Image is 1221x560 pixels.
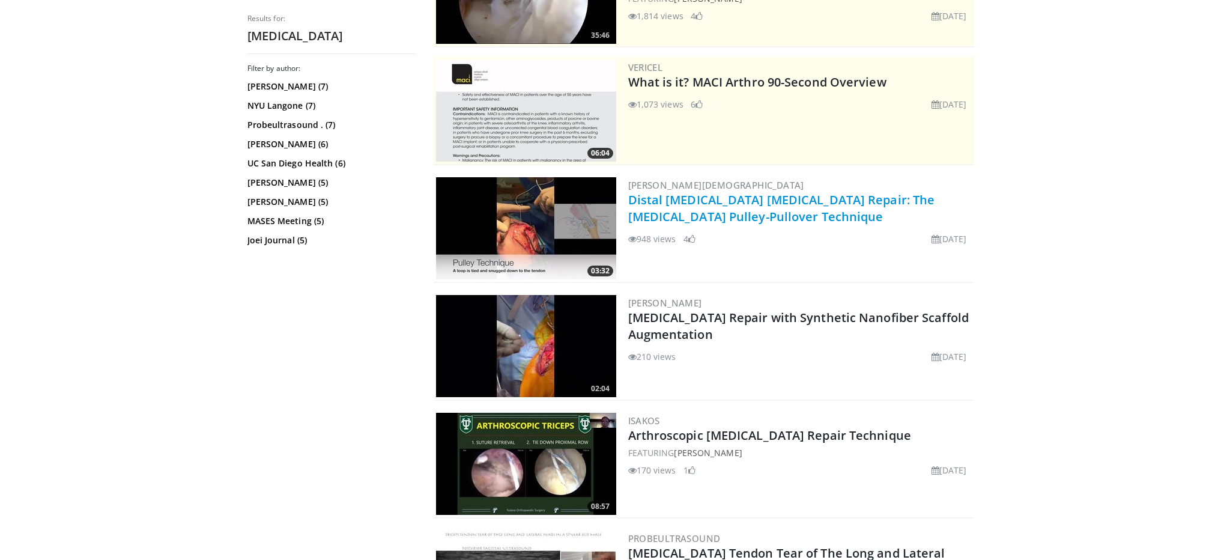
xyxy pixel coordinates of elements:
[436,177,616,279] img: c58a6de9-e819-4de8-bb7f-b72168af6775.300x170_q85_crop-smart_upscale.jpg
[247,100,413,112] a: NYU Langone (7)
[247,138,413,150] a: [PERSON_NAME] (6)
[247,157,413,169] a: UC San Diego Health (6)
[628,350,676,363] li: 210 views
[628,74,886,90] a: What is it? MACI Arthro 90-Second Overview
[247,177,413,189] a: [PERSON_NAME] (5)
[628,309,969,342] a: [MEDICAL_DATA] Repair with Synthetic Nanofiber Scaffold Augmentation
[587,501,613,512] span: 08:57
[691,98,703,111] li: 6
[587,30,613,41] span: 35:46
[628,233,676,245] li: 948 views
[628,192,935,225] a: Distal [MEDICAL_DATA] [MEDICAL_DATA] Repair: The [MEDICAL_DATA] Pulley-Pullover Technique
[247,64,416,73] h3: Filter by author:
[932,464,967,476] li: [DATE]
[628,427,911,443] a: Arthroscopic [MEDICAL_DATA] Repair Technique
[628,532,721,544] a: Probeultrasound
[932,98,967,111] li: [DATE]
[436,413,616,515] a: 08:57
[628,98,683,111] li: 1,073 views
[628,61,663,73] a: Vericel
[436,59,616,162] img: aa6cc8ed-3dbf-4b6a-8d82-4a06f68b6688.300x170_q85_crop-smart_upscale.jpg
[247,119,413,131] a: Probeultrasound . (7)
[436,177,616,279] a: 03:32
[932,233,967,245] li: [DATE]
[587,383,613,394] span: 02:04
[683,233,695,245] li: 4
[691,10,703,22] li: 4
[436,295,616,397] img: 10965b19-55a9-42bd-9654-2d1e2f096a50.300x170_q85_crop-smart_upscale.jpg
[587,266,613,276] span: 03:32
[932,10,967,22] li: [DATE]
[628,464,676,476] li: 170 views
[932,350,967,363] li: [DATE]
[247,28,416,44] h2: [MEDICAL_DATA]
[628,446,972,459] div: FEATURING
[436,59,616,162] a: 06:04
[436,413,616,515] img: 92c8b940-6dcc-43c3-803a-ed1d002ba076.300x170_q85_crop-smart_upscale.jpg
[674,447,742,458] a: [PERSON_NAME]
[247,81,413,93] a: [PERSON_NAME] (7)
[587,148,613,159] span: 06:04
[247,234,413,246] a: Joei Journal (5)
[247,14,416,23] p: Results for:
[683,464,695,476] li: 1
[628,179,804,191] a: [PERSON_NAME][DEMOGRAPHIC_DATA]
[436,295,616,397] a: 02:04
[247,196,413,208] a: [PERSON_NAME] (5)
[628,415,660,427] a: ISAKOS
[628,297,702,309] a: [PERSON_NAME]
[628,10,683,22] li: 1,814 views
[247,215,413,227] a: MASES Meeting (5)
